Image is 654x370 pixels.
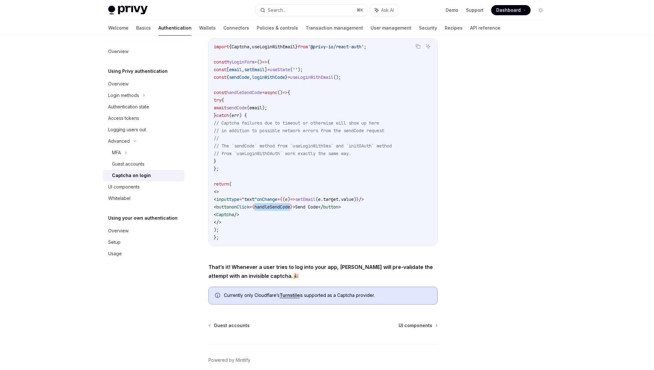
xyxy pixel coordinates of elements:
[247,105,249,111] span: (
[257,59,262,65] span: ()
[257,196,277,202] span: onChange
[108,80,129,88] div: Overview
[224,292,431,298] span: Currently only Cloudflare’s is supported as a Captcha provider.
[295,44,298,50] span: }
[108,195,130,202] div: Whitelabel
[214,212,216,217] span: <
[209,322,250,329] a: Guest accounts
[216,113,229,118] span: catch
[214,204,216,210] span: <
[108,114,139,122] div: Access tokens
[214,189,219,195] span: <>
[103,46,184,57] a: Overview
[103,225,184,236] a: Overview
[229,74,249,80] span: sendCode
[262,105,267,111] span: );
[108,48,129,55] div: Overview
[108,20,129,36] a: Welcome
[254,59,257,65] span: =
[214,67,226,72] span: const
[229,44,232,50] span: {
[249,204,252,210] span: =
[290,204,293,210] span: }
[229,181,232,187] span: (
[424,42,432,51] button: Ask AI
[318,196,321,202] span: e
[354,196,356,202] span: )
[226,67,229,72] span: [
[112,149,121,156] div: MFA
[232,113,239,118] span: err
[256,4,367,16] button: Search...⌘K
[288,74,290,80] span: =
[306,20,363,36] a: Transaction management
[234,212,239,217] span: />
[249,105,262,111] span: email
[536,5,546,15] button: Toggle dark mode
[381,7,394,13] span: Ask AI
[270,67,290,72] span: useState
[277,196,280,202] span: =
[214,143,392,149] span: // The `sendCode` method from `useLoginWithSms` and `initOAuth` method
[323,196,338,202] span: target
[298,67,303,72] span: );
[103,113,184,124] a: Access tokens
[214,120,379,126] span: // Captcha failures due to timeout or otherwise will show up here
[318,204,323,210] span: </
[158,20,191,36] a: Authentication
[108,6,148,15] img: light logo
[208,264,433,279] strong: That’s it! Whenever a user tries to log into your app, [PERSON_NAME] will pre-validate the attemp...
[216,204,232,210] span: button
[232,44,249,50] span: Captcha
[371,20,411,36] a: User management
[208,357,250,363] a: Powered by Mintlify
[446,7,458,13] a: Demo
[239,113,247,118] span: ) {
[103,124,184,135] a: Logging users out
[308,44,364,50] span: '@privy-io/react-auth'
[265,67,267,72] span: ]
[229,113,232,118] span: (
[108,250,122,257] div: Usage
[214,151,351,156] span: // from `useLoginWithOAuth` work exactly the same way.
[226,105,247,111] span: sendCode
[239,196,242,202] span: =
[298,44,308,50] span: from
[254,204,290,210] span: handleSendCode
[338,204,341,210] span: >
[295,204,318,210] span: Send Code
[496,7,521,13] span: Dashboard
[108,227,129,235] div: Overview
[265,90,277,95] span: async
[466,7,484,13] a: Support
[252,44,295,50] span: useLoginWithEmail
[103,236,184,248] a: Setup
[108,214,177,222] h5: Using your own authentication
[229,67,242,72] span: email
[399,322,437,329] a: UI components
[214,227,219,233] span: );
[216,212,234,217] span: Captcha
[214,74,226,80] span: const
[280,292,300,298] a: Turnstile
[214,181,229,187] span: return
[338,196,341,202] span: .
[103,158,184,170] a: Guest accounts
[215,293,221,299] svg: Info
[112,160,144,168] div: Guest accounts
[214,196,216,202] span: <
[108,67,168,75] h5: Using Privy authentication
[295,196,316,202] span: setEmail
[214,59,226,65] span: const
[226,74,229,80] span: {
[262,59,267,65] span: =>
[103,78,184,90] a: Overview
[370,4,398,16] button: Ask AI
[136,20,151,36] a: Basics
[214,135,219,141] span: //
[293,67,298,72] span: ''
[267,67,270,72] span: =
[316,196,318,202] span: (
[216,196,229,202] span: input
[285,74,288,80] span: }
